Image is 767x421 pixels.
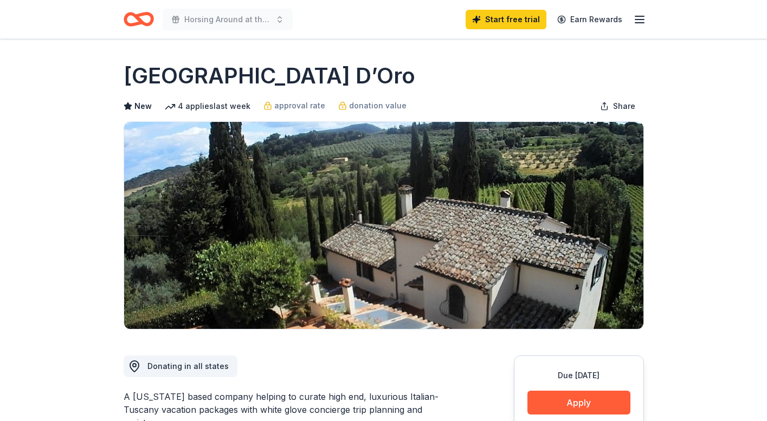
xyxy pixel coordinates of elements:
[147,361,229,371] span: Donating in all states
[338,99,407,112] a: donation value
[527,369,630,382] div: Due [DATE]
[124,61,415,91] h1: [GEOGRAPHIC_DATA] D’Oro
[527,391,630,414] button: Apply
[613,100,635,113] span: Share
[163,9,293,30] button: Horsing Around at the Mandarin
[263,99,325,112] a: approval rate
[165,100,250,113] div: 4 applies last week
[349,99,407,112] span: donation value
[466,10,546,29] a: Start free trial
[124,122,643,329] img: Image for Villa Sogni D’Oro
[184,13,271,26] span: Horsing Around at the Mandarin
[591,95,644,117] button: Share
[134,100,152,113] span: New
[124,7,154,32] a: Home
[274,99,325,112] span: approval rate
[551,10,629,29] a: Earn Rewards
